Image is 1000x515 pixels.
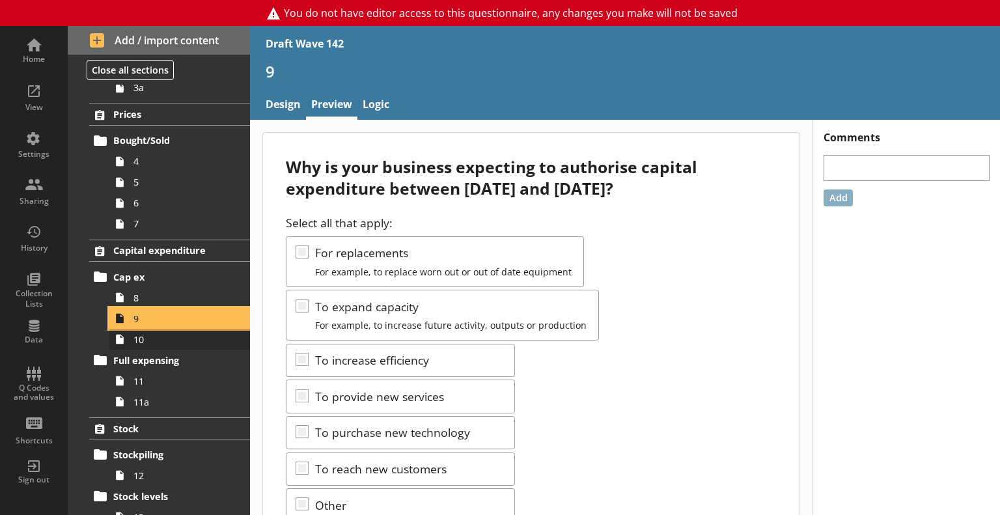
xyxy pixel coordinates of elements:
span: 4 [133,155,232,167]
span: 11 [133,375,232,387]
a: Cap ex [89,266,250,287]
a: 7 [109,214,250,234]
div: Sharing [11,196,57,206]
a: Full expensing [89,350,250,370]
a: Stock levels [89,486,250,507]
li: Capital expenditureCap ex8910Full expensing1111a [68,240,250,412]
span: 11a [133,396,232,408]
span: 10 [133,333,232,346]
span: Prices [113,108,227,120]
button: Close all sections [87,60,174,80]
span: Stock levels [113,490,227,503]
a: Stock [89,417,250,439]
li: Stockpiling12 [95,444,250,486]
div: Collection Lists [11,288,57,309]
div: View [11,102,57,113]
h1: Comments [813,120,1000,145]
span: Bought/Sold [113,134,227,146]
span: 12 [133,469,232,482]
a: Stockpiling [89,444,250,465]
div: Settings [11,149,57,160]
div: Draft Wave 142 [266,36,344,51]
a: Preview [306,92,357,120]
span: 5 [133,176,232,188]
a: Design [260,92,306,120]
a: Prices [89,104,250,126]
a: Bought/Sold [89,130,250,151]
a: Capital expenditure [89,240,250,262]
a: 9 [109,308,250,329]
div: Home [11,54,57,64]
a: 6 [109,193,250,214]
a: 10 [109,329,250,350]
a: 12 [109,465,250,486]
span: Full expensing [113,354,227,367]
div: History [11,243,57,253]
a: 4 [109,151,250,172]
li: PricesBought/Sold4567 [68,104,250,234]
span: Cap ex [113,271,227,283]
li: Cap ex8910 [95,266,250,350]
div: Shortcuts [11,436,57,446]
li: Full expensing1111a [95,350,250,412]
li: Bought/Sold4567 [95,130,250,234]
a: 11 [109,370,250,391]
a: 8 [109,287,250,308]
div: Why is your business expecting to authorise capital expenditure between [DATE] and [DATE]? [286,156,776,199]
span: 6 [133,197,232,209]
span: Stockpiling [113,449,227,461]
a: Logic [357,92,395,120]
div: Q Codes and values [11,383,57,402]
span: Add / import content [90,33,229,48]
h1: 9 [266,61,984,81]
div: Data [11,335,57,345]
span: 8 [133,292,232,304]
span: 3a [133,81,232,94]
a: 11a [109,391,250,412]
span: Capital expenditure [113,244,227,257]
span: Stock [113,423,227,435]
span: 7 [133,217,232,230]
a: 5 [109,172,250,193]
a: 3a [109,77,250,98]
button: Add / import content [68,26,250,55]
div: Sign out [11,475,57,485]
span: 9 [133,313,232,325]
